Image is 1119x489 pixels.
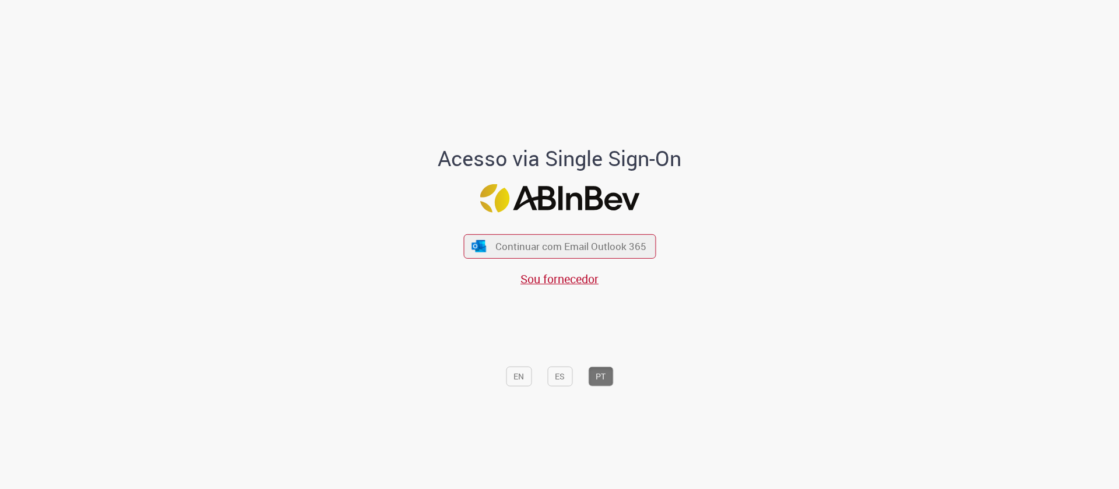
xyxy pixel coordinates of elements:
span: Continuar com Email Outlook 365 [495,240,646,253]
button: PT [588,367,613,386]
h1: Acesso via Single Sign-On [398,147,722,170]
img: ícone Azure/Microsoft 360 [471,240,487,252]
button: EN [506,367,532,386]
a: Sou fornecedor [520,270,599,286]
button: ícone Azure/Microsoft 360 Continuar com Email Outlook 365 [463,234,656,258]
button: ES [547,367,572,386]
img: Logo ABInBev [480,184,639,212]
